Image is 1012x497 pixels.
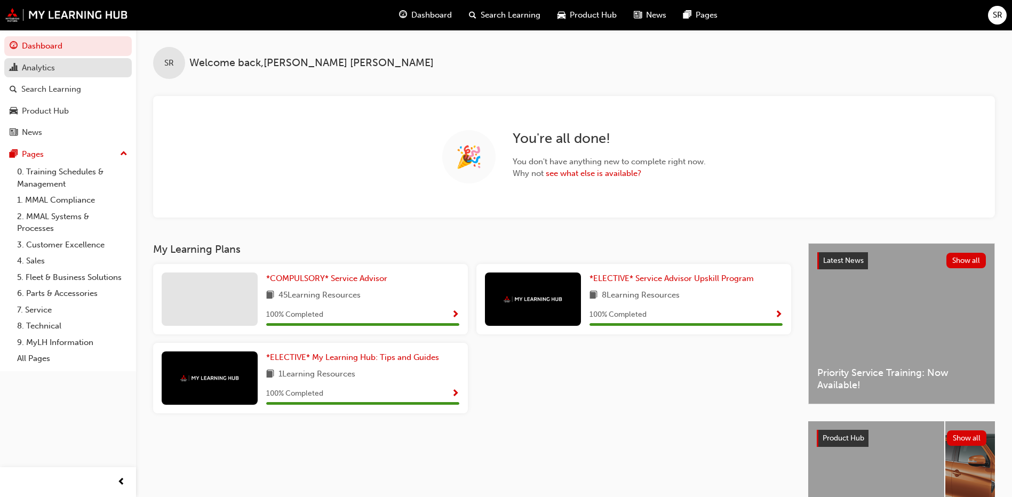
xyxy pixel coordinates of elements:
div: Pages [22,148,44,161]
a: Product Hub [4,101,132,121]
button: Show Progress [451,308,459,322]
a: news-iconNews [625,4,675,26]
span: up-icon [120,147,128,161]
a: Latest NewsShow allPriority Service Training: Now Available! [808,243,995,404]
span: pages-icon [683,9,691,22]
span: Dashboard [411,9,452,21]
span: 100 % Completed [266,309,323,321]
a: 0. Training Schedules & Management [13,164,132,192]
span: News [646,9,666,21]
span: Search Learning [481,9,540,21]
a: Search Learning [4,79,132,99]
a: *ELECTIVE* Service Advisor Upskill Program [589,272,758,285]
span: Show Progress [451,310,459,320]
span: *COMPULSORY* Service Advisor [266,274,387,283]
a: All Pages [13,350,132,367]
span: guage-icon [10,42,18,51]
a: News [4,123,132,142]
span: You don't have anything new to complete right now. [513,156,706,168]
a: 5. Fleet & Business Solutions [13,269,132,286]
a: 4. Sales [13,253,132,269]
h3: My Learning Plans [153,243,791,255]
div: Search Learning [21,83,81,95]
span: Why not [513,167,706,180]
a: 7. Service [13,302,132,318]
a: 2. MMAL Systems & Processes [13,209,132,237]
span: search-icon [10,85,17,94]
button: Show Progress [775,308,783,322]
div: Product Hub [22,105,69,117]
a: Dashboard [4,36,132,56]
a: Product HubShow all [817,430,986,447]
button: Show all [946,253,986,268]
span: pages-icon [10,150,18,159]
span: Product Hub [823,434,864,443]
span: Pages [696,9,718,21]
div: News [22,126,42,139]
span: 1 Learning Resources [278,368,355,381]
span: guage-icon [399,9,407,22]
span: *ELECTIVE* My Learning Hub: Tips and Guides [266,352,439,362]
span: *ELECTIVE* Service Advisor Upskill Program [589,274,754,283]
a: see what else is available? [546,169,641,178]
span: 8 Learning Resources [602,289,680,302]
span: 🎉 [456,151,482,163]
span: Show Progress [775,310,783,320]
span: book-icon [266,289,274,302]
span: Show Progress [451,389,459,399]
a: 9. MyLH Information [13,334,132,351]
span: 100 % Completed [266,388,323,400]
a: 1. MMAL Compliance [13,192,132,209]
a: 8. Technical [13,318,132,334]
a: search-iconSearch Learning [460,4,549,26]
span: Latest News [823,256,864,265]
span: Product Hub [570,9,617,21]
img: mmal [180,375,239,382]
span: 45 Learning Resources [278,289,361,302]
img: mmal [5,8,128,22]
a: 6. Parts & Accessories [13,285,132,302]
button: Pages [4,145,132,164]
span: car-icon [557,9,565,22]
a: car-iconProduct Hub [549,4,625,26]
a: guage-iconDashboard [391,4,460,26]
button: SR [988,6,1007,25]
span: book-icon [589,289,597,302]
span: chart-icon [10,63,18,73]
span: search-icon [469,9,476,22]
h2: You're all done! [513,130,706,147]
a: Latest NewsShow all [817,252,986,269]
span: news-icon [10,128,18,138]
button: Show all [947,430,987,446]
img: mmal [504,296,562,303]
span: SR [164,57,174,69]
button: DashboardAnalyticsSearch LearningProduct HubNews [4,34,132,145]
button: Show Progress [451,387,459,400]
a: pages-iconPages [675,4,726,26]
a: Analytics [4,58,132,78]
span: 100 % Completed [589,309,647,321]
a: *COMPULSORY* Service Advisor [266,272,392,285]
span: Priority Service Training: Now Available! [817,367,986,391]
div: Analytics [22,62,55,74]
span: news-icon [634,9,642,22]
span: book-icon [266,368,274,381]
a: *ELECTIVE* My Learning Hub: Tips and Guides [266,351,443,364]
span: car-icon [10,107,18,116]
span: prev-icon [117,476,125,489]
span: SR [993,9,1002,21]
a: 3. Customer Excellence [13,237,132,253]
span: Welcome back , [PERSON_NAME] [PERSON_NAME] [189,57,434,69]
